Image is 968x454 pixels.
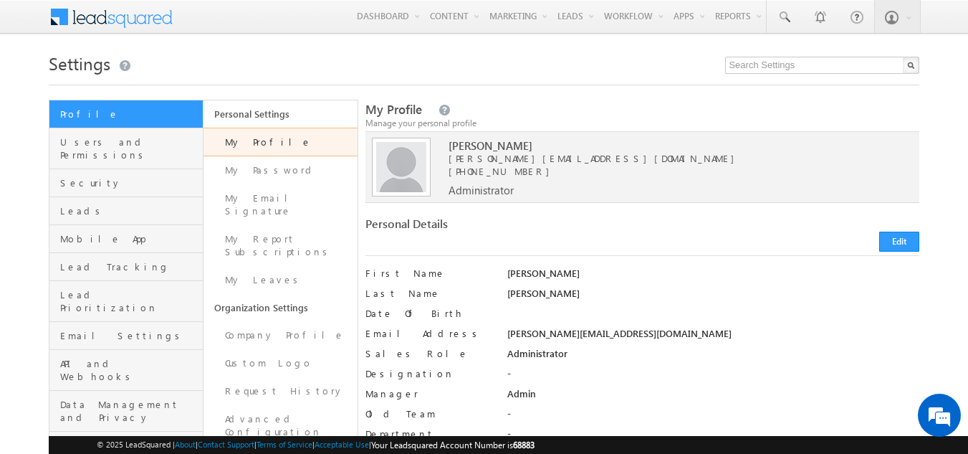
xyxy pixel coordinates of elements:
span: API and Webhooks [60,357,199,383]
label: Manager [365,387,494,400]
span: [PERSON_NAME] [449,139,892,152]
a: Lead Prioritization [49,281,203,322]
div: [PERSON_NAME] [507,287,919,307]
span: My Profile [365,101,422,118]
span: Users and Permissions [60,136,199,161]
span: Lead Prioritization [60,288,199,314]
div: Administrator [507,347,919,367]
input: Search Settings [725,57,919,74]
a: Advanced Configuration [203,405,358,446]
label: Department [365,427,494,440]
span: [PERSON_NAME][EMAIL_ADDRESS][DOMAIN_NAME] [449,152,892,165]
a: Personal Settings [203,100,358,128]
a: My Password [203,156,358,184]
span: Mobile App [60,232,199,245]
a: Request History [203,377,358,405]
a: Company Profile [203,321,358,349]
div: Manage your personal profile [365,117,920,130]
a: Contact Support [198,440,254,449]
span: [PHONE_NUMBER] [449,165,557,177]
label: Last Name [365,287,494,300]
a: Mobile App [49,225,203,253]
span: 68883 [513,440,535,450]
span: Your Leadsquared Account Number is [371,440,535,450]
span: © 2025 LeadSquared | | | | | [97,438,535,452]
div: - [507,367,919,387]
span: Email Settings [60,329,199,342]
label: First Name [365,267,494,280]
label: Sales Role [365,347,494,360]
span: Leads [60,204,199,217]
a: Data Management and Privacy [49,391,203,432]
a: Custom Logo [203,349,358,377]
a: Email Settings [49,322,203,350]
a: Users and Permissions [49,128,203,169]
a: Lead Tracking [49,253,203,281]
label: Date Of Birth [365,307,494,320]
a: My Leaves [203,266,358,294]
a: Organization Settings [203,294,358,321]
a: Security [49,169,203,197]
span: Profile [60,108,199,120]
span: Security [60,176,199,189]
a: Profile [49,100,203,128]
label: Email Address [365,327,494,340]
span: Administrator [449,184,514,197]
a: My Email Signature [203,184,358,225]
div: Personal Details [365,217,636,237]
div: [PERSON_NAME] [507,267,919,287]
label: Designation [365,367,494,380]
span: Lead Tracking [60,260,199,273]
label: Old Team [365,407,494,420]
a: API and Webhooks [49,350,203,391]
button: Edit [879,232,919,252]
a: Acceptable Use [315,440,369,449]
div: - [507,407,919,427]
span: Settings [49,52,110,75]
span: Data Management and Privacy [60,398,199,424]
div: - [507,427,919,448]
div: [PERSON_NAME][EMAIL_ADDRESS][DOMAIN_NAME] [507,327,919,347]
a: My Profile [203,128,358,156]
a: About [175,440,196,449]
a: My Report Subscriptions [203,225,358,266]
a: Terms of Service [257,440,312,449]
a: Leads [49,197,203,225]
div: Admin [507,387,919,407]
